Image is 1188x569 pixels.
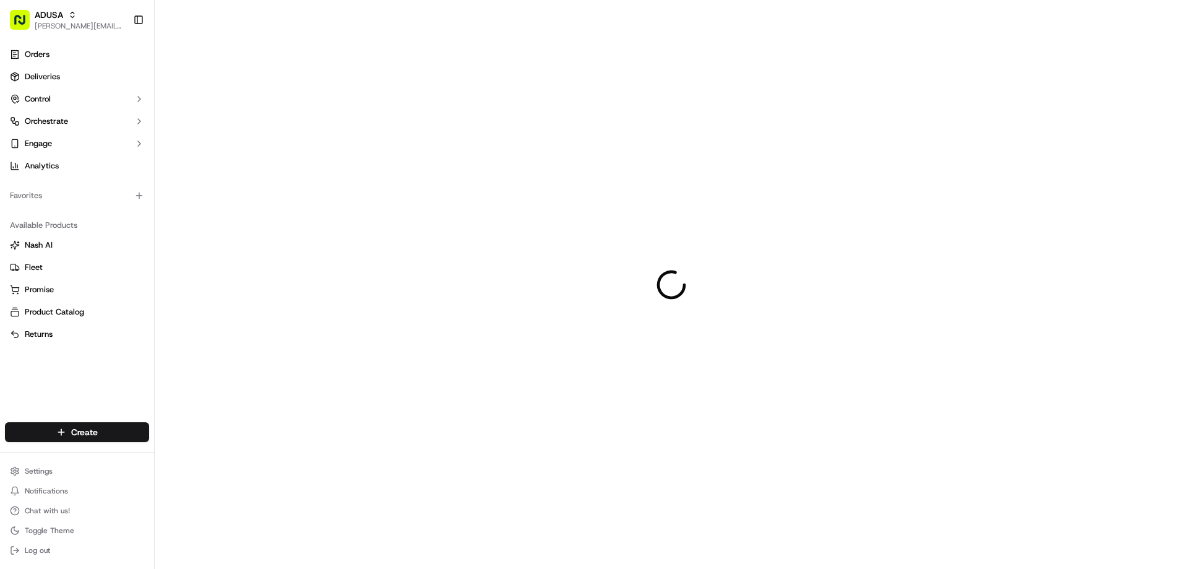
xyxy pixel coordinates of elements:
button: [PERSON_NAME][EMAIL_ADDRESS][PERSON_NAME][DOMAIN_NAME] [35,21,123,31]
span: Settings [25,466,53,476]
button: Settings [5,463,149,480]
button: Notifications [5,482,149,500]
button: Control [5,89,149,109]
span: Control [25,93,51,105]
span: Nash AI [25,240,53,251]
button: Orchestrate [5,111,149,131]
button: Engage [5,134,149,154]
span: Returns [25,329,53,340]
span: Fleet [25,262,43,273]
button: Nash AI [5,235,149,255]
span: Chat with us! [25,506,70,516]
button: Create [5,422,149,442]
span: Create [71,426,98,438]
span: Toggle Theme [25,526,74,536]
button: Chat with us! [5,502,149,519]
span: Deliveries [25,71,60,82]
span: Orchestrate [25,116,68,127]
button: ADUSA[PERSON_NAME][EMAIL_ADDRESS][PERSON_NAME][DOMAIN_NAME] [5,5,128,35]
button: Product Catalog [5,302,149,322]
span: Engage [25,138,52,149]
a: Analytics [5,156,149,176]
span: Promise [25,284,54,295]
a: Product Catalog [10,306,144,318]
div: Favorites [5,186,149,206]
button: Fleet [5,258,149,277]
button: Toggle Theme [5,522,149,539]
span: Notifications [25,486,68,496]
div: Available Products [5,215,149,235]
a: Deliveries [5,67,149,87]
a: Promise [10,284,144,295]
span: Analytics [25,160,59,172]
button: ADUSA [35,9,63,21]
a: Fleet [10,262,144,273]
span: Log out [25,545,50,555]
button: Log out [5,542,149,559]
a: Nash AI [10,240,144,251]
span: Orders [25,49,49,60]
button: Promise [5,280,149,300]
a: Orders [5,45,149,64]
button: Returns [5,324,149,344]
a: Returns [10,329,144,340]
span: Product Catalog [25,306,84,318]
